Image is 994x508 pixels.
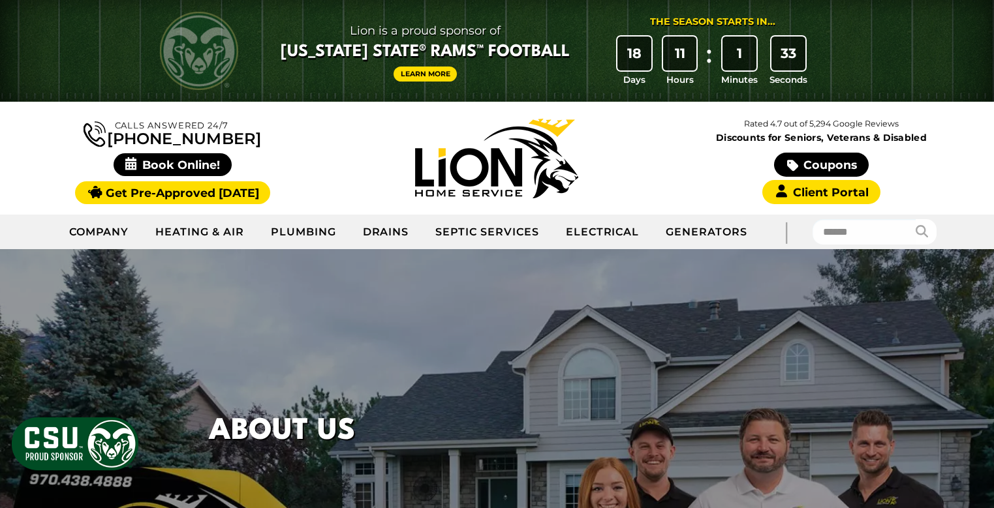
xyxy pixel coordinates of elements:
[415,119,578,198] img: Lion Home Service
[663,37,697,70] div: 11
[422,216,552,248] a: Septic Services
[762,180,880,204] a: Client Portal
[142,216,257,248] a: Heating & Air
[160,12,238,90] img: CSU Rams logo
[769,73,807,86] span: Seconds
[209,410,355,453] h1: About Us
[114,153,232,176] span: Book Online!
[666,73,694,86] span: Hours
[721,73,758,86] span: Minutes
[702,37,715,87] div: :
[75,181,270,204] a: Get Pre-Approved [DATE]
[722,37,756,70] div: 1
[350,216,423,248] a: Drains
[258,216,350,248] a: Plumbing
[84,119,261,147] a: [PHONE_NUMBER]
[10,415,140,472] img: CSU Sponsor Badge
[281,20,570,41] span: Lion is a proud sponsor of
[653,216,760,248] a: Generators
[56,216,143,248] a: Company
[659,117,984,131] p: Rated 4.7 out of 5,294 Google Reviews
[662,133,981,142] span: Discounts for Seniors, Veterans & Disabled
[760,215,813,249] div: |
[774,153,868,177] a: Coupons
[281,41,570,63] span: [US_STATE] State® Rams™ Football
[623,73,645,86] span: Days
[553,216,653,248] a: Electrical
[771,37,805,70] div: 33
[394,67,458,82] a: Learn More
[617,37,651,70] div: 18
[650,15,775,29] div: The Season Starts in...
